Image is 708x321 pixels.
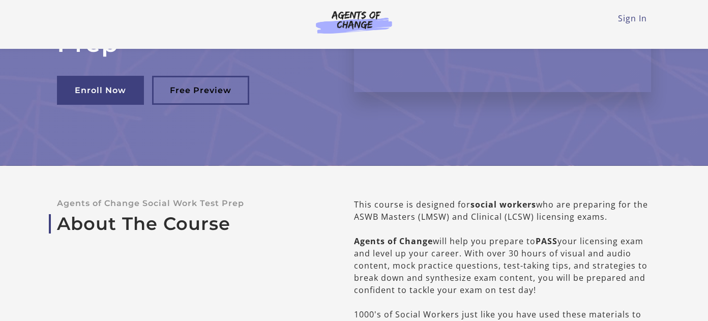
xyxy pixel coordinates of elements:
b: Agents of Change [354,236,433,247]
b: PASS [536,236,557,247]
a: About The Course [57,213,321,235]
b: social workers [470,199,536,210]
a: Sign In [618,13,647,24]
a: Free Preview [152,76,249,105]
p: Agents of Change Social Work Test Prep [57,198,321,208]
a: Enroll Now [57,76,144,105]
img: Agents of Change Logo [305,10,403,34]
